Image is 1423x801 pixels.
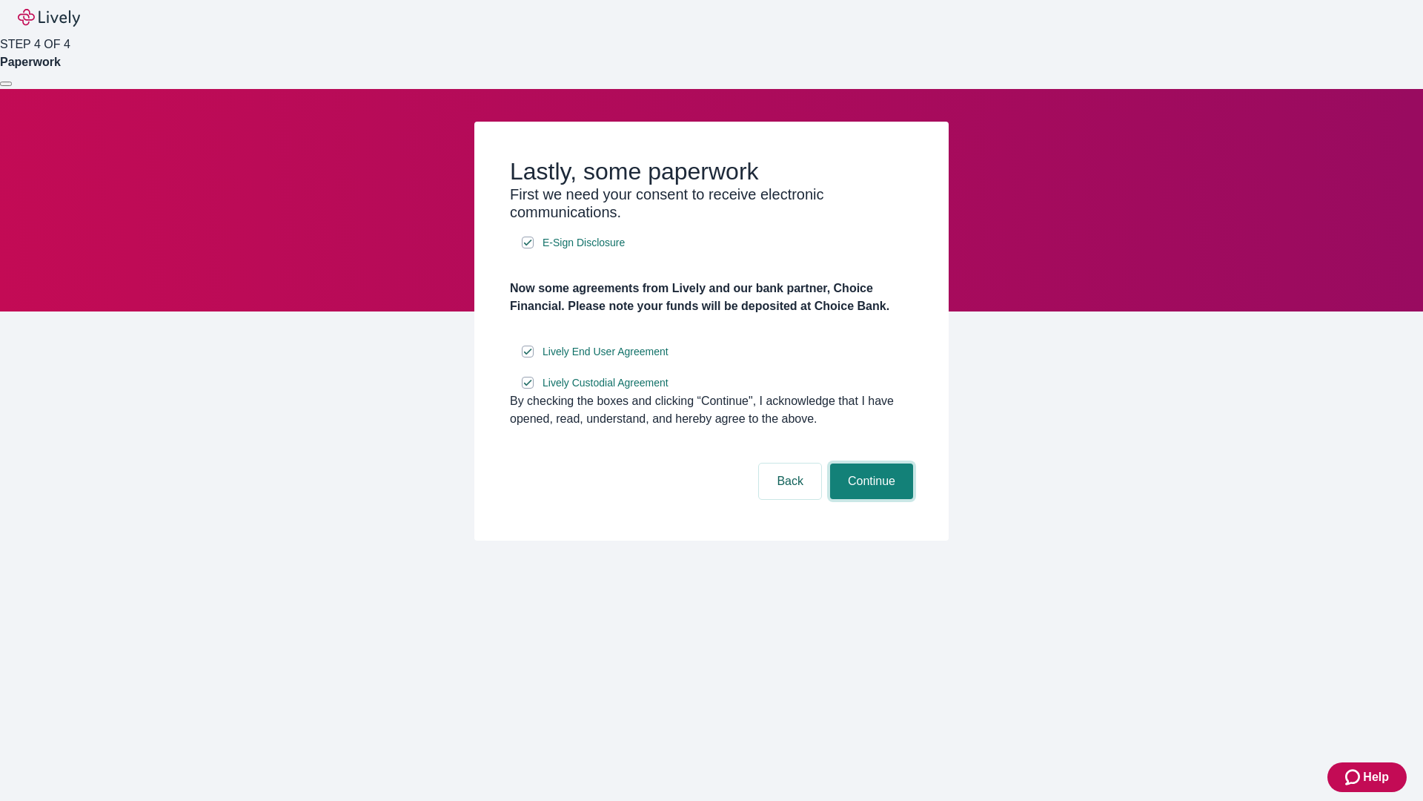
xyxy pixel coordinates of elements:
div: By checking the boxes and clicking “Continue", I acknowledge that I have opened, read, understand... [510,392,913,428]
button: Back [759,464,821,499]
a: e-sign disclosure document [540,374,671,392]
h2: Lastly, some paperwork [510,157,913,185]
a: e-sign disclosure document [540,343,671,361]
h3: First we need your consent to receive electronic communications. [510,185,913,221]
button: Continue [830,464,913,499]
svg: Zendesk support icon [1345,768,1363,786]
span: Lively Custodial Agreement [543,375,669,391]
a: e-sign disclosure document [540,234,628,252]
span: E-Sign Disclosure [543,235,625,251]
img: Lively [18,9,80,27]
h4: Now some agreements from Lively and our bank partner, Choice Financial. Please note your funds wi... [510,280,913,315]
span: Lively End User Agreement [543,344,669,360]
button: Zendesk support iconHelp [1327,762,1407,792]
span: Help [1363,768,1389,786]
